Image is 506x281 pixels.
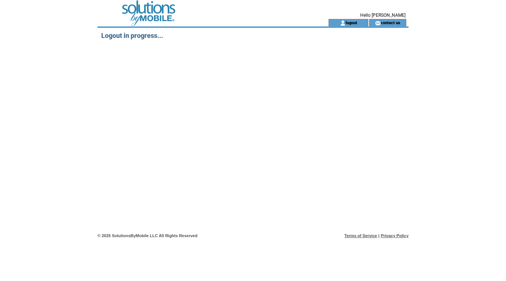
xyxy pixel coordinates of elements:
a: contact us [381,20,400,25]
a: Terms of Service [345,233,377,238]
img: contact_us_icon.gif [375,20,381,26]
a: Privacy Policy [381,233,409,238]
a: logout [346,20,357,25]
span: | [378,233,379,238]
span: Hello [PERSON_NAME] [360,13,406,18]
img: account_icon.gif [340,20,346,26]
span: © 2025 SolutionsByMobile LLC All Rights Reserved [97,233,198,238]
span: Logout in progress... [101,32,163,39]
